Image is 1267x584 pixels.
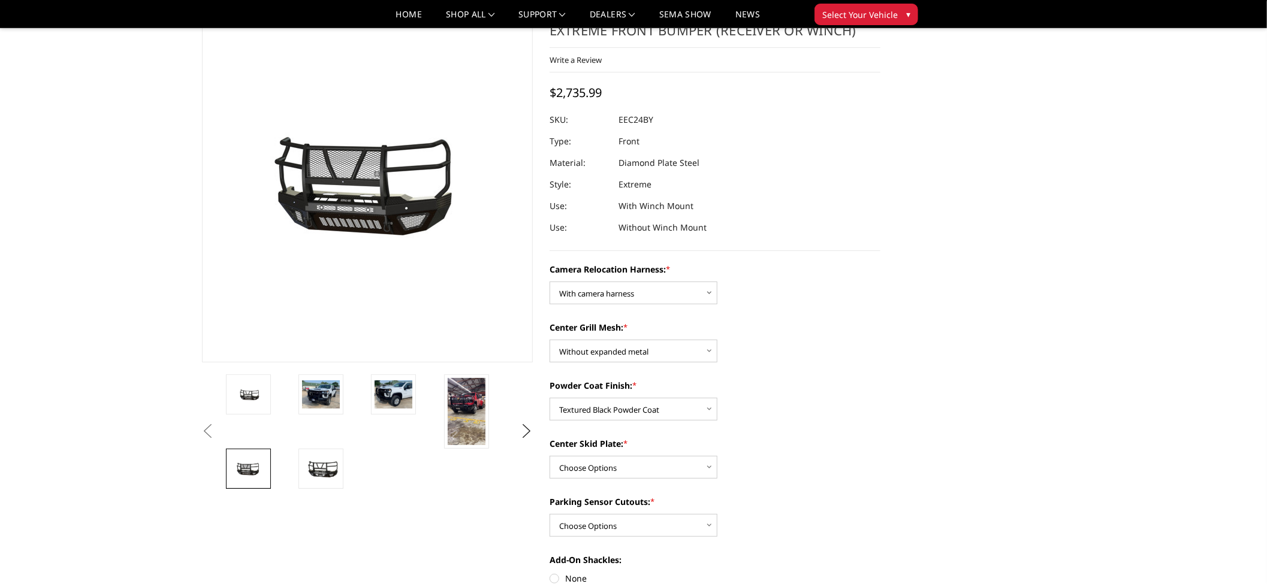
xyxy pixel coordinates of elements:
span: ▾ [906,8,910,20]
a: News [735,10,760,28]
dt: Use: [550,217,610,238]
label: Add-On Shackles: [550,553,880,566]
button: Select Your Vehicle [814,4,918,25]
dd: Extreme [619,174,651,195]
dd: With Winch Mount [619,195,693,217]
button: Previous [199,422,217,440]
a: Write a Review [550,55,602,65]
img: 2024-2025 Chevrolet 2500-3500 - T2 Series - Extreme Front Bumper (receiver or winch) [375,380,412,409]
label: Center Skid Plate: [550,437,880,450]
label: Center Grill Mesh: [550,321,880,334]
img: 2024-2025 Chevrolet 2500-3500 - T2 Series - Extreme Front Bumper (receiver or winch) [302,458,340,479]
dt: Style: [550,174,610,195]
dt: SKU: [550,109,610,131]
img: 2024-2025 Chevrolet 2500-3500 - T2 Series - Extreme Front Bumper (receiver or winch) [302,380,340,409]
dt: Type: [550,131,610,152]
dt: Material: [550,152,610,174]
label: Camera Relocation Harness: [550,263,880,276]
button: Next [518,422,536,440]
iframe: Chat Widget [1207,526,1267,584]
img: 2024-2025 Chevrolet 2500-3500 - T2 Series - Extreme Front Bumper (receiver or winch) [230,386,267,403]
dd: Without Winch Mount [619,217,707,238]
span: $2,735.99 [550,84,602,101]
a: Dealers [590,10,635,28]
dt: Use: [550,195,610,217]
label: Parking Sensor Cutouts: [550,495,880,508]
img: 2024-2025 Chevrolet 2500-3500 - T2 Series - Extreme Front Bumper (receiver or winch) [230,459,267,479]
span: Select Your Vehicle [822,8,898,21]
a: SEMA Show [659,10,711,28]
dd: Front [619,131,639,152]
dd: Diamond Plate Steel [619,152,699,174]
a: Home [396,10,422,28]
label: Powder Coat Finish: [550,379,880,392]
a: 2024-2025 Chevrolet 2500-3500 - T2 Series - Extreme Front Bumper (receiver or winch) [202,3,533,362]
dd: EEC24BY [619,109,653,131]
img: 2024-2025 Chevrolet 2500-3500 - T2 Series - Extreme Front Bumper (receiver or winch) [448,378,485,445]
a: shop all [446,10,494,28]
a: Support [518,10,566,28]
